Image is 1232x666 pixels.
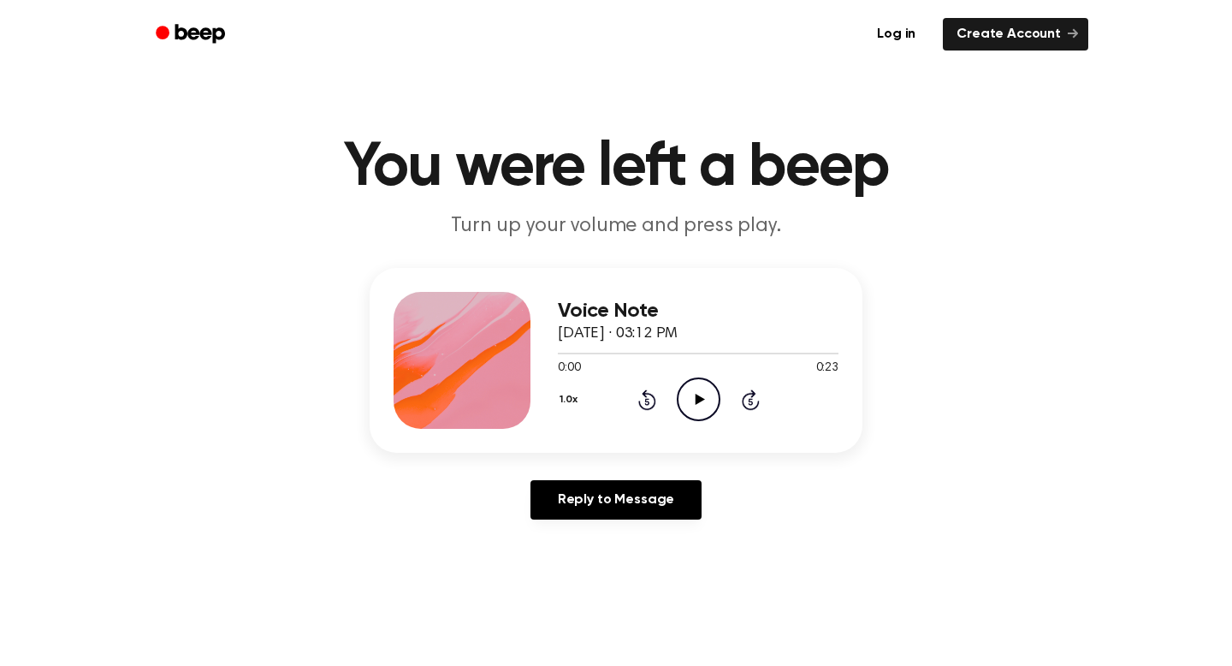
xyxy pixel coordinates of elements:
[558,360,580,378] span: 0:00
[860,15,933,54] a: Log in
[816,360,838,378] span: 0:23
[943,18,1088,51] a: Create Account
[558,300,838,323] h3: Voice Note
[530,480,702,520] a: Reply to Message
[558,326,678,342] span: [DATE] · 03:12 PM
[178,137,1054,199] h1: You were left a beep
[558,385,583,414] button: 1.0x
[144,18,240,51] a: Beep
[287,212,945,241] p: Turn up your volume and press play.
